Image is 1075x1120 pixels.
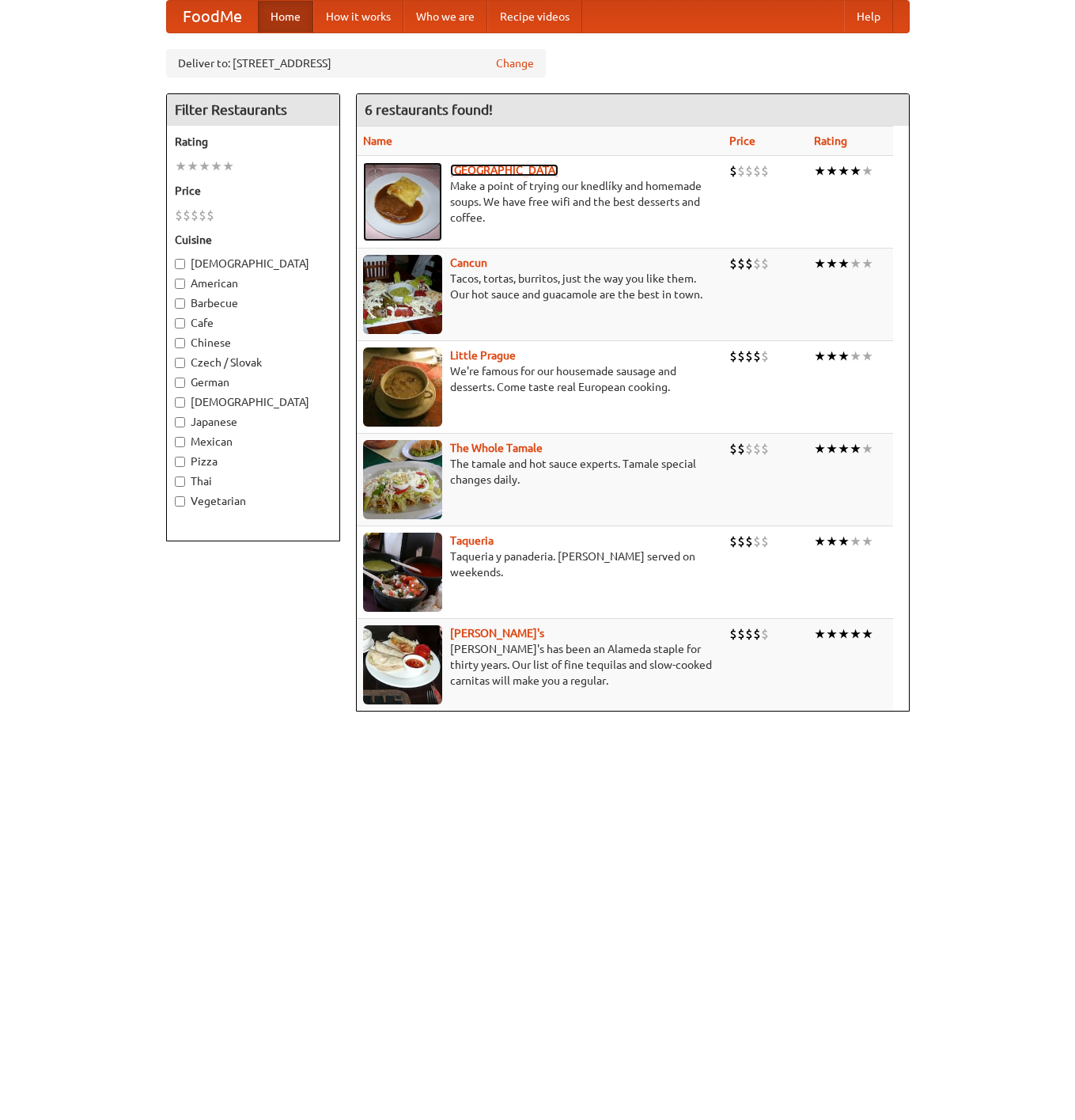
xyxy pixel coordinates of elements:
[761,533,769,550] li: $
[850,347,861,365] li: ★
[850,162,861,180] li: ★
[826,440,838,457] li: ★
[838,347,850,365] li: ★
[199,158,210,175] li: ★
[496,55,534,71] a: Change
[175,338,185,348] input: Chinese
[450,164,558,177] a: [GEOGRAPHIC_DATA]
[175,496,185,507] input: Vegetarian
[403,1,487,32] a: Who we are
[844,1,893,32] a: Help
[175,476,185,487] input: Thai
[175,397,185,408] input: [DEMOGRAPHIC_DATA]
[826,625,838,643] li: ★
[166,49,546,78] div: Deliver to: [STREET_ADDRESS]
[363,549,717,580] p: Taqueria y panaderia. [PERSON_NAME] served on weekends.
[175,259,185,269] input: [DEMOGRAPHIC_DATA]
[745,162,753,180] li: $
[175,158,187,175] li: ★
[861,347,873,365] li: ★
[737,440,745,457] li: $
[363,363,717,395] p: We're famous for our housemade sausage and desserts. Come taste real European cooking.
[850,625,861,643] li: ★
[838,625,850,643] li: ★
[729,625,737,643] li: $
[175,473,331,489] label: Thai
[175,355,331,370] label: Czech / Slovak
[175,454,331,469] label: Pizza
[761,347,769,365] li: $
[814,135,847,147] a: Rating
[814,255,826,272] li: ★
[729,347,737,365] li: $
[814,625,826,643] li: ★
[826,533,838,550] li: ★
[175,374,331,390] label: German
[450,349,516,362] a: Little Prague
[814,533,826,550] li: ★
[175,134,331,150] h5: Rating
[729,533,737,550] li: $
[861,162,873,180] li: ★
[745,347,753,365] li: $
[175,315,331,331] label: Cafe
[737,347,745,365] li: $
[363,178,717,226] p: Make a point of trying our knedlíky and homemade soups. We have free wifi and the best desserts a...
[191,207,199,224] li: $
[363,255,442,334] img: cancun.jpg
[850,533,861,550] li: ★
[175,358,185,368] input: Czech / Slovak
[745,533,753,550] li: $
[183,207,191,224] li: $
[175,335,331,351] label: Chinese
[850,255,861,272] li: ★
[167,94,339,126] h4: Filter Restaurants
[861,255,873,272] li: ★
[861,533,873,550] li: ★
[814,440,826,457] li: ★
[187,158,199,175] li: ★
[753,255,761,272] li: $
[838,440,850,457] li: ★
[363,162,442,241] img: czechpoint.jpg
[175,295,331,311] label: Barbecue
[450,442,543,454] a: The Whole Tamale
[737,625,745,643] li: $
[737,162,745,180] li: $
[175,275,331,291] label: American
[729,440,737,457] li: $
[363,456,717,488] p: The tamale and hot sauce experts. Tamale special changes daily.
[729,135,755,147] a: Price
[838,255,850,272] li: ★
[761,625,769,643] li: $
[175,378,185,388] input: German
[363,271,717,302] p: Tacos, tortas, burritos, just the way you like them. Our hot sauce and guacamole are the best in ...
[826,255,838,272] li: ★
[761,162,769,180] li: $
[450,534,494,547] a: Taqueria
[861,440,873,457] li: ★
[737,255,745,272] li: $
[363,347,442,427] img: littleprague.jpg
[861,625,873,643] li: ★
[761,255,769,272] li: $
[363,440,442,519] img: wholetamale.jpg
[175,394,331,410] label: [DEMOGRAPHIC_DATA]
[729,162,737,180] li: $
[363,135,392,147] a: Name
[365,102,493,117] ng-pluralize: 6 restaurants found!
[487,1,582,32] a: Recipe videos
[737,533,745,550] li: $
[167,1,258,32] a: FoodMe
[753,625,761,643] li: $
[753,347,761,365] li: $
[313,1,403,32] a: How it works
[363,533,442,612] img: taqueria.jpg
[826,162,838,180] li: ★
[175,457,185,467] input: Pizza
[222,158,234,175] li: ★
[175,279,185,289] input: American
